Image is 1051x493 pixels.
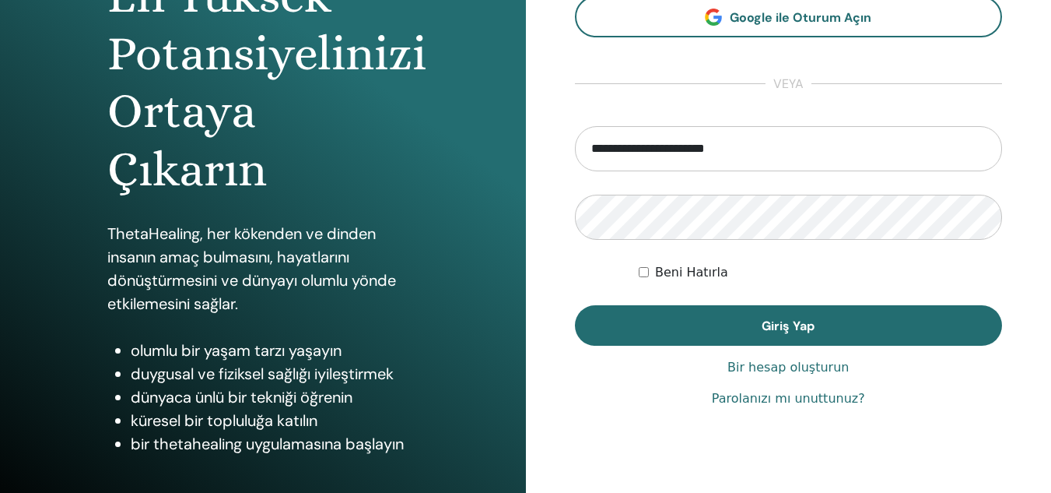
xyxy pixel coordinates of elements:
font: olumlu bir yaşam tarzı yaşayın [131,340,342,361]
font: Bir hesap oluşturun [727,360,849,375]
a: Bir hesap oluşturun [727,358,849,377]
font: dünyaca ünlü bir tekniği öğrenin [131,387,352,407]
font: Parolanızı mı unuttunuz? [712,391,865,406]
button: Giriş Yap [575,305,1003,346]
font: veya [773,76,804,92]
font: ThetaHealing, her kökenden ve dinden insanın amaç bulmasını, hayatlarını dönüştürmesini ve dünyay... [107,224,396,314]
div: Beni süresiz olarak veya manuel olarak çıkış yapana kadar kimlik doğrulamalı tut [639,263,1002,282]
font: bir thetahealing uygulamasına başlayın [131,434,404,454]
font: Beni Hatırla [655,265,728,280]
font: duygusal ve fiziksel sağlığı iyileştirmek [131,364,394,384]
font: küresel bir topluluğa katılın [131,410,317,431]
font: Giriş Yap [762,318,815,334]
a: Parolanızı mı unuttunuz? [712,389,865,408]
font: Google ile Oturum Açın [730,9,871,26]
